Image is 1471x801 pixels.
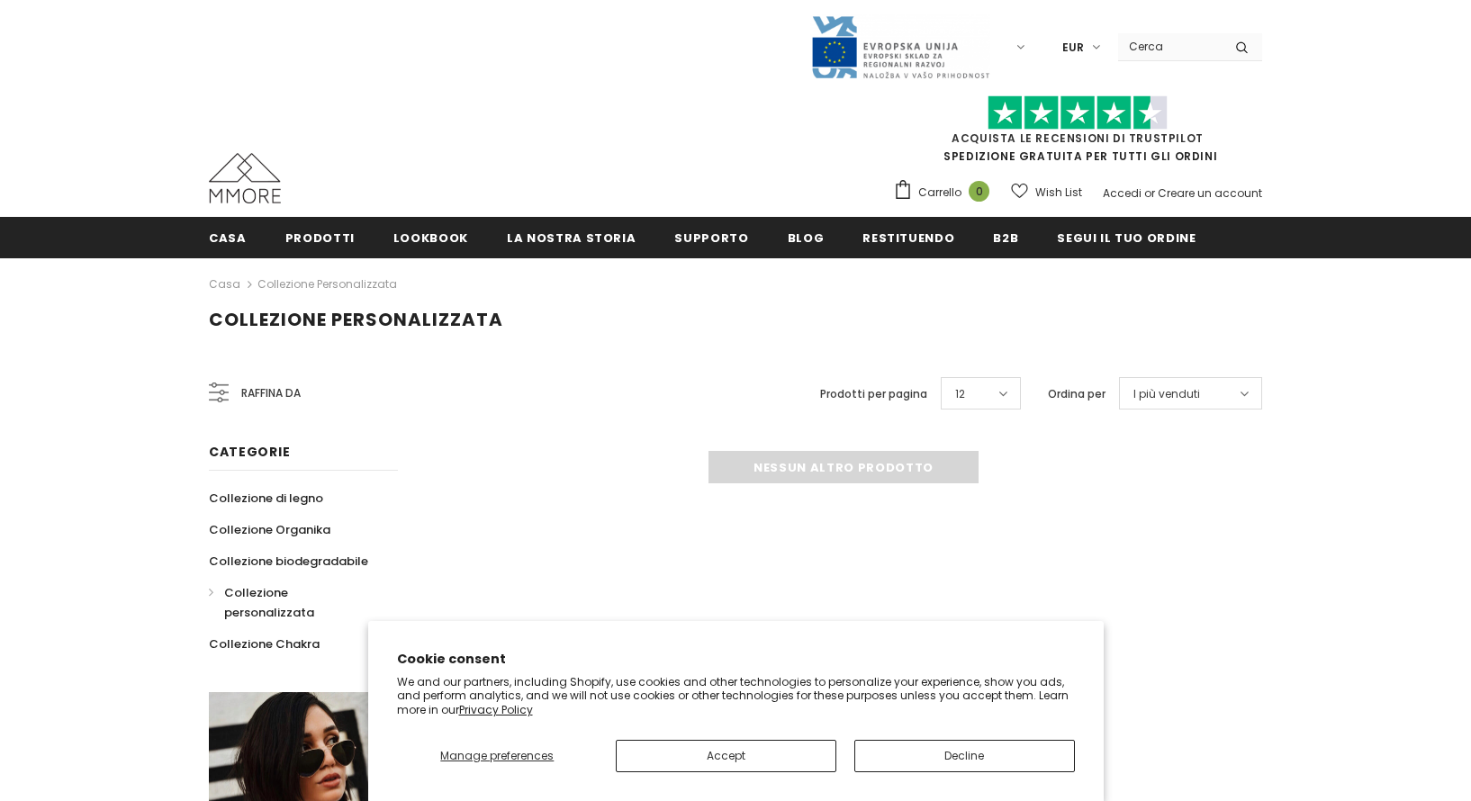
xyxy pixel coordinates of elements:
[893,179,998,206] a: Carrello 0
[209,482,323,514] a: Collezione di legno
[209,217,247,257] a: Casa
[209,229,247,247] span: Casa
[893,103,1262,164] span: SPEDIZIONE GRATUITA PER TUTTI GLI ORDINI
[993,229,1018,247] span: B2B
[209,307,503,332] span: Collezione personalizzata
[1144,185,1155,201] span: or
[507,229,636,247] span: La nostra storia
[285,229,355,247] span: Prodotti
[1048,385,1106,403] label: Ordina per
[209,577,378,628] a: Collezione personalizzata
[616,740,836,772] button: Accept
[257,276,397,292] a: Collezione personalizzata
[459,702,533,717] a: Privacy Policy
[209,521,330,538] span: Collezione Organika
[862,229,954,247] span: Restituendo
[393,217,468,257] a: Lookbook
[955,385,965,403] span: 12
[241,383,301,403] span: Raffina da
[810,14,990,80] img: Javni Razpis
[209,274,240,295] a: Casa
[209,553,368,570] span: Collezione biodegradabile
[209,490,323,507] span: Collezione di legno
[1118,33,1222,59] input: Search Site
[1133,385,1200,403] span: I più venduti
[393,229,468,247] span: Lookbook
[674,229,748,247] span: supporto
[1103,185,1142,201] a: Accedi
[224,584,314,621] span: Collezione personalizzata
[918,184,961,202] span: Carrello
[1158,185,1262,201] a: Creare un account
[1062,39,1084,57] span: EUR
[988,95,1168,130] img: Fidati di Pilot Stars
[440,748,554,763] span: Manage preferences
[285,217,355,257] a: Prodotti
[674,217,748,257] a: supporto
[952,130,1204,146] a: Acquista le recensioni di TrustPilot
[1057,217,1196,257] a: Segui il tuo ordine
[397,675,1075,717] p: We and our partners, including Shopify, use cookies and other technologies to personalize your ex...
[854,740,1075,772] button: Decline
[209,443,290,461] span: Categorie
[209,514,330,545] a: Collezione Organika
[209,153,281,203] img: Casi MMORE
[397,650,1075,669] h2: Cookie consent
[1035,184,1082,202] span: Wish List
[209,545,368,577] a: Collezione biodegradabile
[810,39,990,54] a: Javni Razpis
[209,635,320,652] span: Collezione Chakra
[969,181,989,202] span: 0
[788,229,825,247] span: Blog
[1011,176,1082,208] a: Wish List
[993,217,1018,257] a: B2B
[1057,229,1196,247] span: Segui il tuo ordine
[820,385,927,403] label: Prodotti per pagina
[862,217,954,257] a: Restituendo
[507,217,636,257] a: La nostra storia
[209,628,320,660] a: Collezione Chakra
[788,217,825,257] a: Blog
[397,740,599,772] button: Manage preferences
